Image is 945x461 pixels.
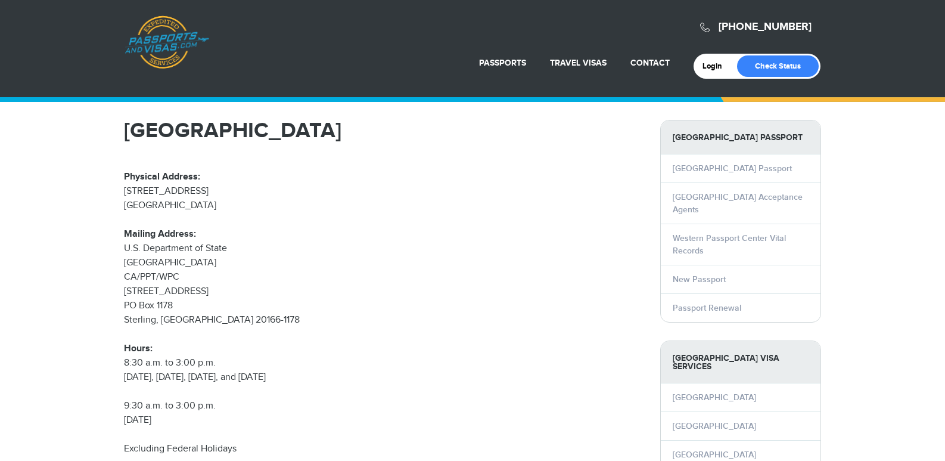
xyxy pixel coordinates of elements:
a: [GEOGRAPHIC_DATA] [673,450,756,460]
h1: [GEOGRAPHIC_DATA] [124,120,642,141]
a: Contact [630,58,670,68]
a: Passports [479,58,526,68]
a: [GEOGRAPHIC_DATA] [673,392,756,403]
a: Western Passport Center Vital Records [673,233,786,256]
a: Login [702,61,730,71]
a: Passports & [DOMAIN_NAME] [125,16,209,69]
a: Passport Renewal [673,303,741,313]
strong: [GEOGRAPHIC_DATA] Visa Services [661,341,820,383]
a: [GEOGRAPHIC_DATA] [673,421,756,431]
strong: Mailing Address: [124,228,196,240]
a: [GEOGRAPHIC_DATA] Acceptance Agents [673,192,803,215]
p: 8:30 a.m. to 3:00 p.m. [DATE], [DATE], [DATE], and [DATE] 9:30 a.m. to 3:00 p.m. [DATE] [124,342,642,428]
p: [STREET_ADDRESS] [GEOGRAPHIC_DATA] [124,156,642,213]
a: Check Status [737,55,819,77]
p: Excluding Federal Holidays [124,442,642,456]
a: [PHONE_NUMBER] [719,20,812,33]
p: U.S. Department of State [GEOGRAPHIC_DATA] CA/PPT/WPC [STREET_ADDRESS] PO Box 1178 Sterling, [GEO... [124,227,642,327]
a: Travel Visas [550,58,607,68]
strong: Hours: [124,343,153,354]
a: [GEOGRAPHIC_DATA] Passport [673,163,792,174]
a: New Passport [673,274,726,284]
strong: Physical Address: [124,171,200,182]
strong: [GEOGRAPHIC_DATA] Passport [661,120,820,154]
